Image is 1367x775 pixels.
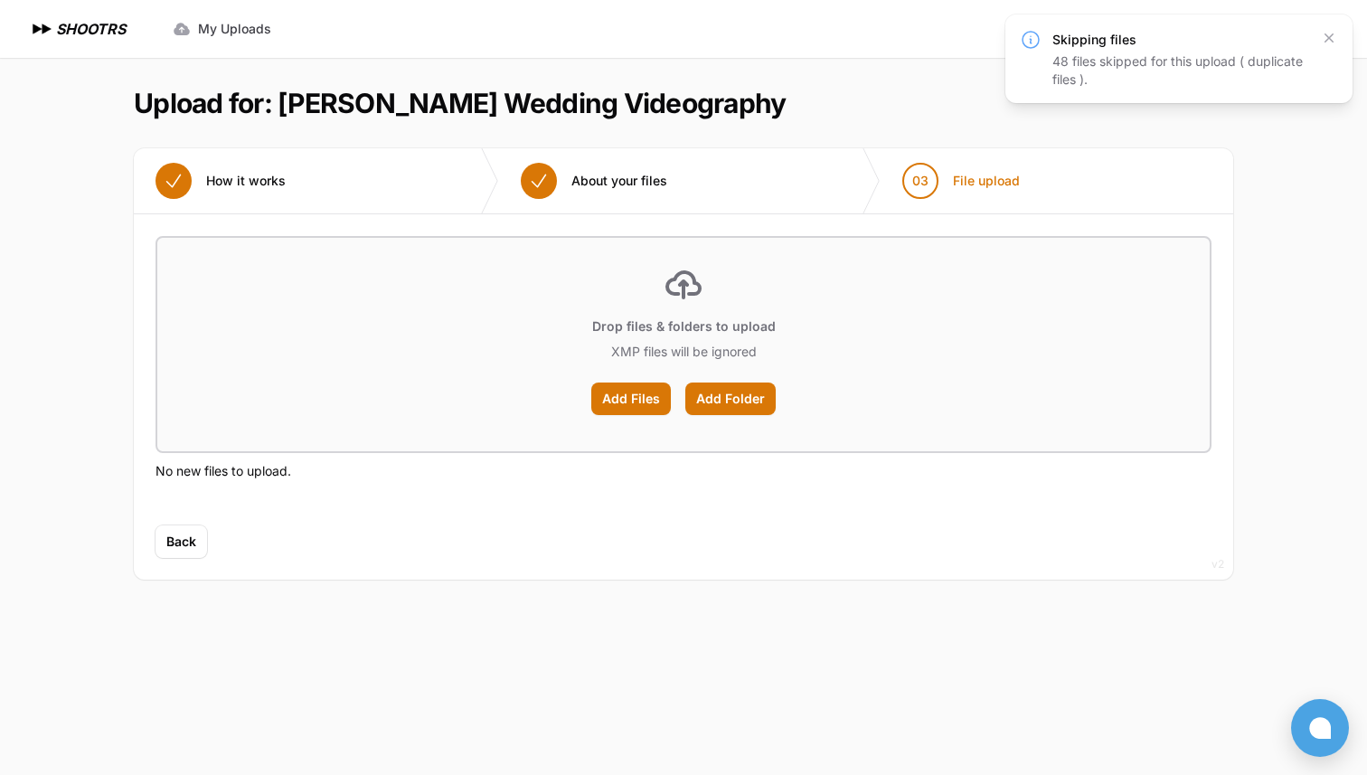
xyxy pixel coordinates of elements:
a: SHOOTRS SHOOTRS [29,18,126,40]
span: My Uploads [198,20,271,38]
label: Add Folder [685,383,776,415]
img: SHOOTRS [29,18,56,40]
span: How it works [206,172,286,190]
p: XMP files will be ignored [611,343,757,361]
span: File upload [953,172,1020,190]
label: Add Files [591,383,671,415]
button: Back [156,525,207,558]
span: About your files [571,172,667,190]
p: Drop files & folders to upload [592,317,776,336]
span: 03 [912,172,929,190]
button: How it works [134,148,307,213]
h3: Skipping files [1052,31,1309,49]
h1: SHOOTRS [56,18,126,40]
a: My Uploads [162,13,282,45]
div: 48 files skipped for this upload ( duplicate files ). [1052,52,1309,89]
button: About your files [499,148,689,213]
span: Back [166,533,196,551]
button: Open chat window [1291,699,1349,757]
div: v2 [1211,553,1224,575]
h1: Upload for: [PERSON_NAME] Wedding Videography [134,87,786,119]
p: No new files to upload. [156,460,1211,482]
button: 03 File upload [881,148,1042,213]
